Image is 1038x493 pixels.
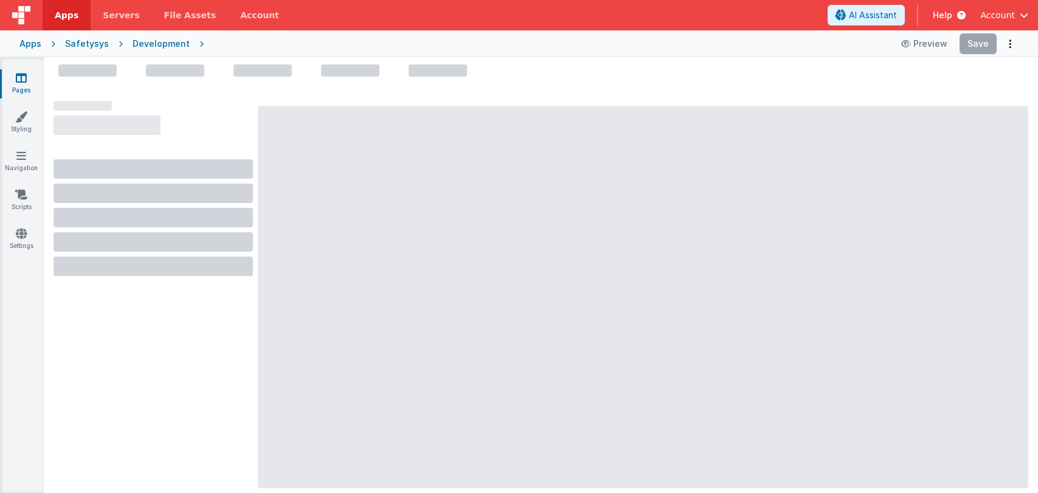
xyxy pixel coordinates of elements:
[980,9,1028,21] button: Account
[828,5,905,26] button: AI Assistant
[960,33,997,54] button: Save
[133,38,190,50] div: Development
[103,9,139,21] span: Servers
[894,34,955,53] button: Preview
[164,9,216,21] span: File Assets
[933,9,952,21] span: Help
[980,9,1015,21] span: Account
[19,38,41,50] div: Apps
[1002,35,1019,52] button: Options
[849,9,897,21] span: AI Assistant
[65,38,109,50] div: Safetysys
[55,9,78,21] span: Apps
